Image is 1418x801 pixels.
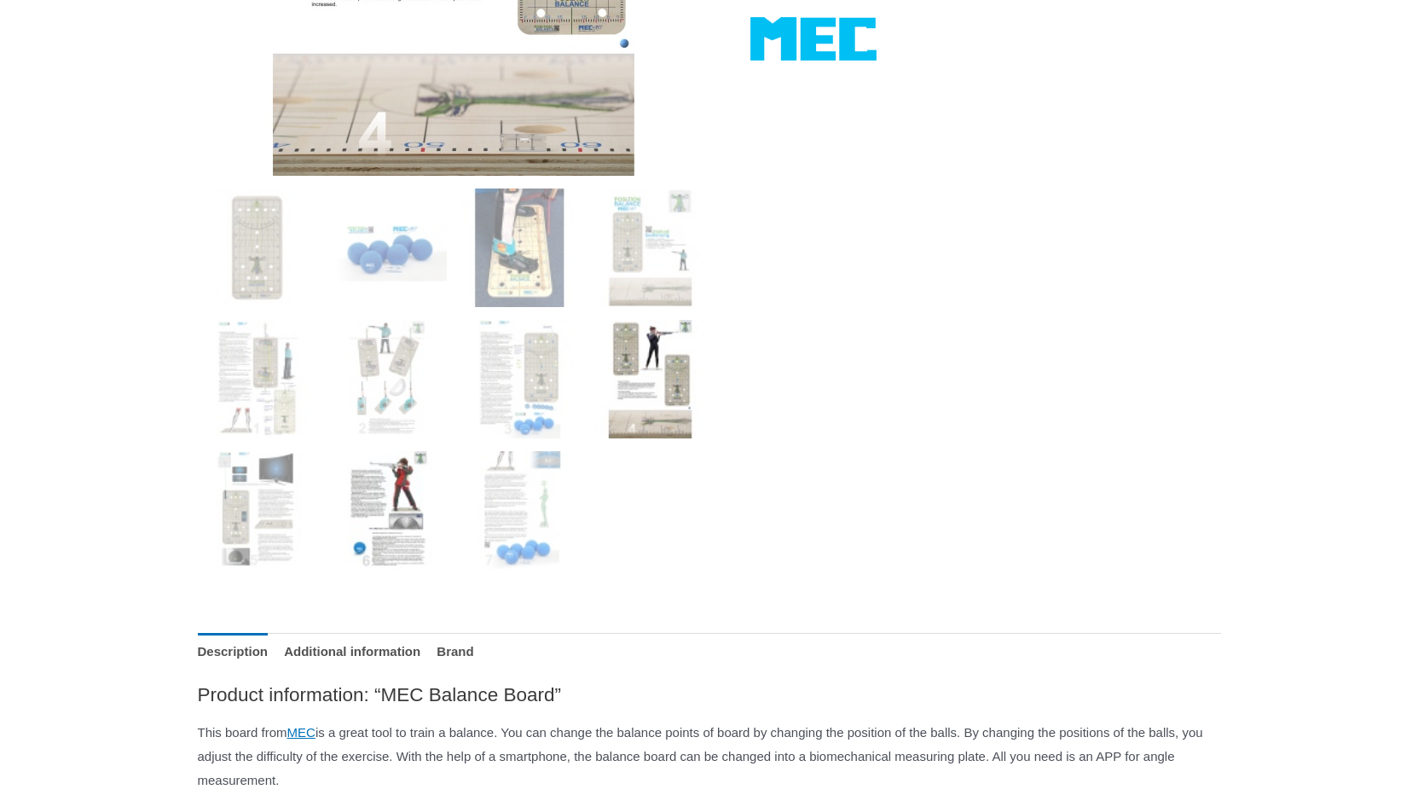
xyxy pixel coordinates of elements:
[198,451,316,570] img: MEC Balance Board - Image 9
[591,320,709,438] img: MEC Balance Board - Image 8
[460,320,578,438] img: MEC Balance Board - Image 7
[284,633,420,670] a: Additional information
[591,189,709,307] img: MEC Balance Board - Image 4
[198,721,1221,792] p: This board from is a great tool to train a balance. You can change the balance points of board by...
[750,17,877,61] a: MEC
[460,451,578,570] img: MEC Balance Board - Image 11
[460,189,578,307] img: MEC Balance Board - Image 3
[437,633,473,670] a: Brand
[328,451,447,570] img: MEC Balance Board - Image 10
[287,725,315,740] a: MEC
[198,189,316,307] img: MEC Balance Board
[198,320,316,438] img: MEC Balance Board - Image 5
[328,320,447,438] img: MEC Balance Board - Image 6
[328,189,447,307] img: MEC Balance Board - Image 2
[198,682,1221,707] h2: Product information: “MEC Balance Board”
[198,633,269,670] a: Description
